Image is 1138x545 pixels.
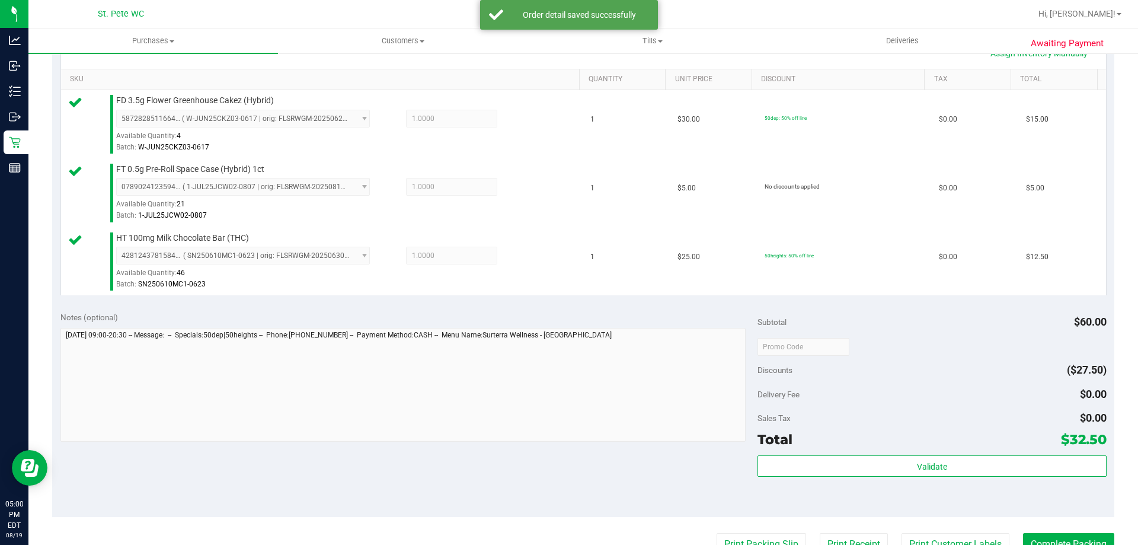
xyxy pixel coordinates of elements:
[677,251,700,263] span: $25.00
[934,75,1006,84] a: Tax
[939,251,957,263] span: $0.00
[70,75,574,84] a: SKU
[1074,315,1107,328] span: $60.00
[116,211,136,219] span: Batch:
[765,115,807,121] span: 50dep: 50% off line
[138,143,209,151] span: W-JUN25CKZ03-0617
[5,499,23,531] p: 05:00 PM EDT
[9,111,21,123] inline-svg: Outbound
[1026,183,1044,194] span: $5.00
[279,36,527,46] span: Customers
[9,60,21,72] inline-svg: Inbound
[590,183,594,194] span: 1
[761,75,920,84] a: Discount
[116,196,383,219] div: Available Quantity:
[677,183,696,194] span: $5.00
[1026,114,1049,125] span: $15.00
[116,143,136,151] span: Batch:
[1080,412,1107,424] span: $0.00
[138,211,207,219] span: 1-JUL25JCW02-0807
[757,390,800,399] span: Delivery Fee
[917,462,947,471] span: Validate
[138,280,206,288] span: SN250610MC1-0623
[589,75,661,84] a: Quantity
[1080,388,1107,400] span: $0.00
[757,455,1106,477] button: Validate
[278,28,528,53] a: Customers
[528,28,777,53] a: Tills
[116,232,249,244] span: HT 100mg Milk Chocolate Bar (THC)
[1061,431,1107,448] span: $32.50
[177,132,181,140] span: 4
[677,114,700,125] span: $30.00
[28,36,278,46] span: Purchases
[765,253,814,259] span: 50heights: 50% off line
[12,450,47,486] iframe: Resource center
[177,269,185,277] span: 46
[590,251,594,263] span: 1
[9,85,21,97] inline-svg: Inventory
[116,264,383,288] div: Available Quantity:
[590,114,594,125] span: 1
[757,431,792,448] span: Total
[778,28,1027,53] a: Deliveries
[177,200,185,208] span: 21
[116,164,264,175] span: FT 0.5g Pre-Roll Space Case (Hybrid) 1ct
[116,280,136,288] span: Batch:
[116,95,274,106] span: FD 3.5g Flower Greenhouse Cakez (Hybrid)
[1067,364,1107,376] span: ($27.50)
[98,9,144,19] span: St. Pete WC
[1038,9,1115,18] span: Hi, [PERSON_NAME]!
[116,128,383,151] div: Available Quantity:
[5,531,23,540] p: 08/19
[939,114,957,125] span: $0.00
[870,36,935,46] span: Deliveries
[28,28,278,53] a: Purchases
[675,75,747,84] a: Unit Price
[60,313,118,322] span: Notes (optional)
[757,338,849,356] input: Promo Code
[9,162,21,174] inline-svg: Reports
[9,34,21,46] inline-svg: Analytics
[765,183,820,190] span: No discounts applied
[510,9,649,21] div: Order detail saved successfully
[939,183,957,194] span: $0.00
[757,413,791,423] span: Sales Tax
[1026,251,1049,263] span: $12.50
[1031,37,1104,50] span: Awaiting Payment
[528,36,776,46] span: Tills
[9,136,21,148] inline-svg: Retail
[757,359,792,381] span: Discounts
[757,317,787,327] span: Subtotal
[1020,75,1092,84] a: Total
